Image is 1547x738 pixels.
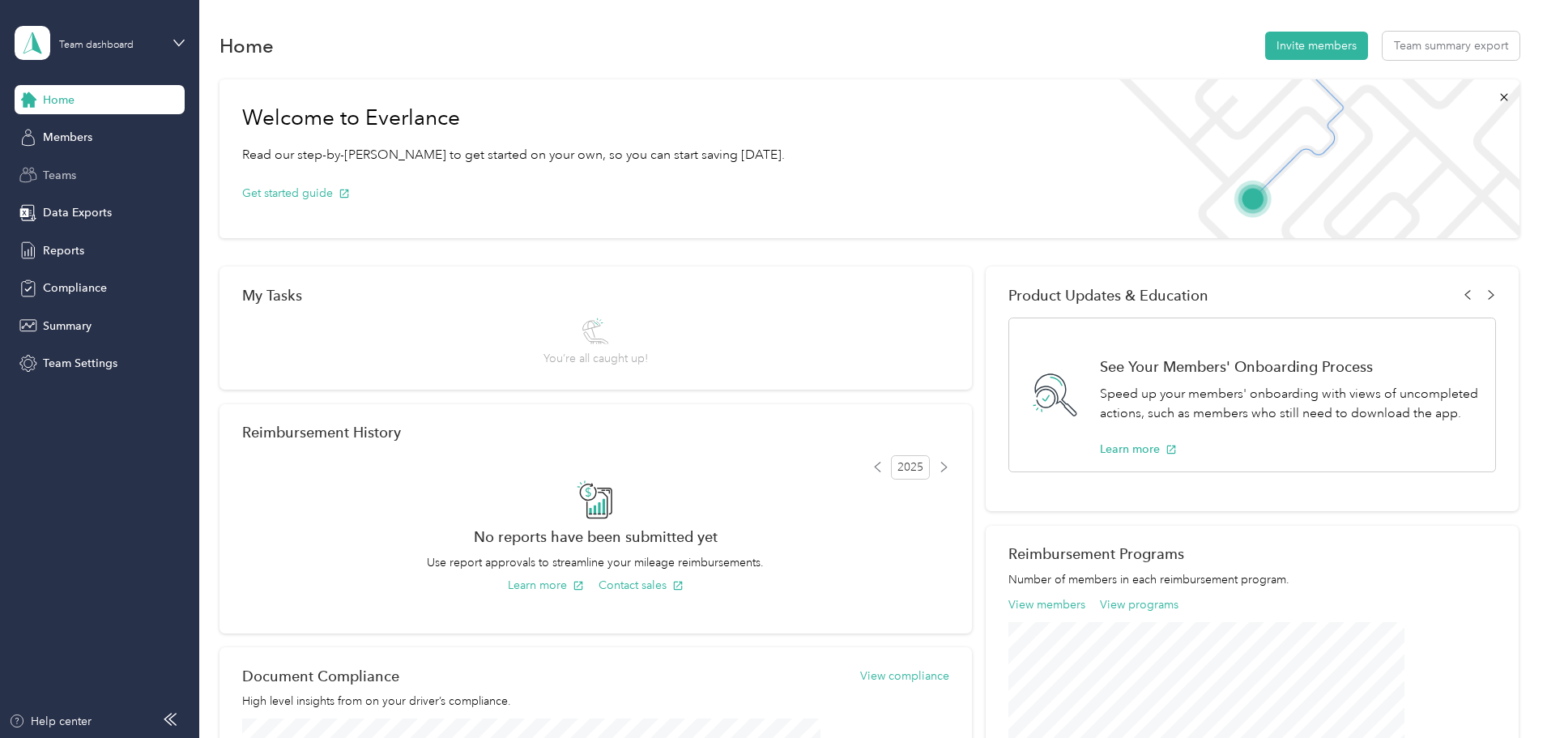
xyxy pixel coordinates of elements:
h2: Document Compliance [242,668,399,685]
button: Invite members [1265,32,1368,60]
p: Read our step-by-[PERSON_NAME] to get started on your own, so you can start saving [DATE]. [242,145,785,165]
p: Speed up your members' onboarding with views of uncompleted actions, such as members who still ne... [1100,384,1478,424]
iframe: Everlance-gr Chat Button Frame [1456,647,1547,738]
span: Summary [43,318,92,335]
span: You’re all caught up! [543,350,648,367]
h1: Home [219,37,274,54]
span: Team Settings [43,355,117,372]
button: Learn more [508,577,584,594]
span: Teams [43,167,76,184]
img: Welcome to everlance [1103,79,1519,238]
span: Members [43,129,92,146]
h1: See Your Members' Onboarding Process [1100,358,1478,375]
button: Contact sales [599,577,684,594]
span: Product Updates & Education [1008,287,1208,304]
div: My Tasks [242,287,949,304]
h2: No reports have been submitted yet [242,528,949,545]
h2: Reimbursement Programs [1008,545,1496,562]
h2: Reimbursement History [242,424,401,441]
button: Learn more [1100,441,1177,458]
span: Compliance [43,279,107,296]
button: Help center [9,713,92,730]
p: Use report approvals to streamline your mileage reimbursements. [242,554,949,571]
p: Number of members in each reimbursement program. [1008,571,1496,588]
span: Data Exports [43,204,112,221]
button: Get started guide [242,185,350,202]
button: Team summary export [1383,32,1519,60]
span: Home [43,92,75,109]
h1: Welcome to Everlance [242,105,785,131]
span: 2025 [891,455,930,480]
button: View programs [1100,596,1178,613]
span: Reports [43,242,84,259]
button: View members [1008,596,1085,613]
button: View compliance [860,668,949,685]
p: High level insights from on your driver’s compliance. [242,693,949,710]
div: Team dashboard [59,41,134,50]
